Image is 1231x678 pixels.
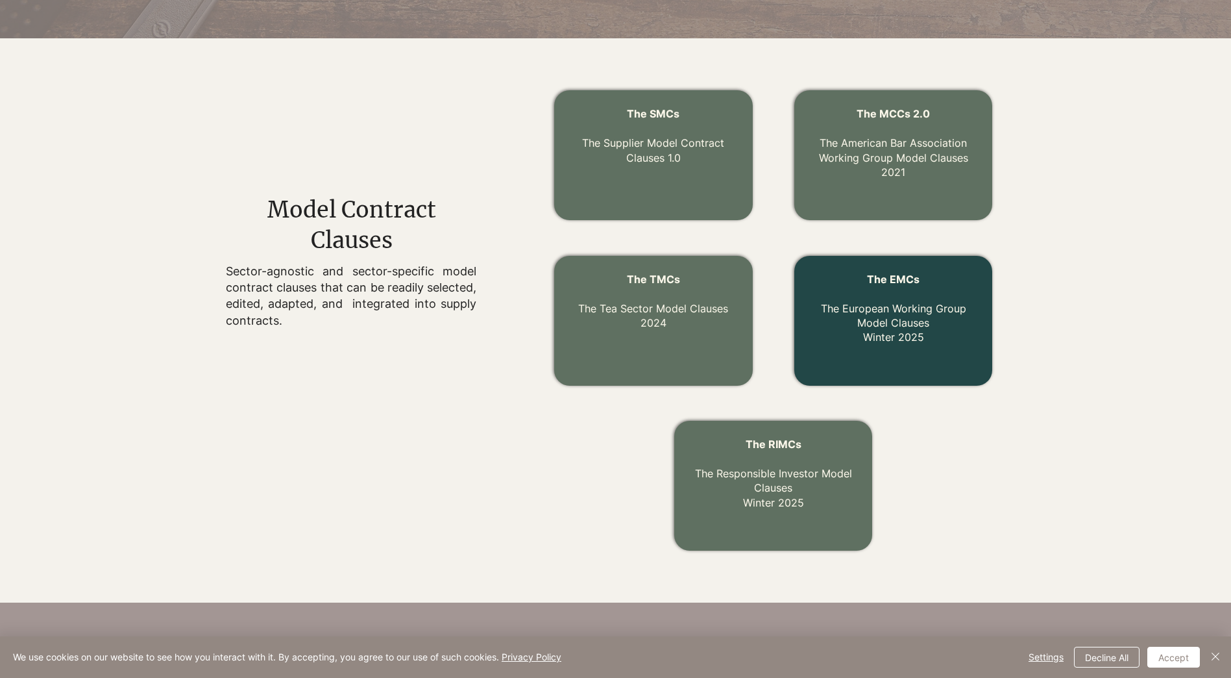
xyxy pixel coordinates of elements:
button: Decline All [1074,647,1140,668]
a: The EMCs The European Working Group Model ClausesWinter 2025 [821,273,966,344]
span: The EMCs [867,273,920,286]
span: The MCCs 2.0 [857,107,930,120]
span: The RIMCs [746,438,801,451]
a: The SMCs [627,107,679,120]
a: The Supplier Model Contract Clauses 1.0 [582,136,724,164]
span: The TMCs [627,273,680,286]
span: Model Contract Clauses [267,196,436,255]
p: Sector-agnostic and sector-specific model contract clauses that can be readily selected, edited, ... [226,263,476,329]
a: The TMCs The Tea Sector Model Clauses2024 [578,273,728,329]
span: Settings [1029,647,1064,667]
img: Close [1208,649,1223,664]
span: We use cookies on our website to see how you interact with it. By accepting, you agree to our use... [13,651,561,663]
button: Close [1208,647,1223,668]
div: main content [225,195,477,329]
a: The RIMCs The Responsible Investor Model ClausesWinter 2025 [695,438,852,509]
button: Accept [1147,647,1200,668]
a: Privacy Policy [502,651,561,662]
a: The MCCs 2.0 The American Bar Association Working Group Model Clauses2021 [819,107,968,179]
